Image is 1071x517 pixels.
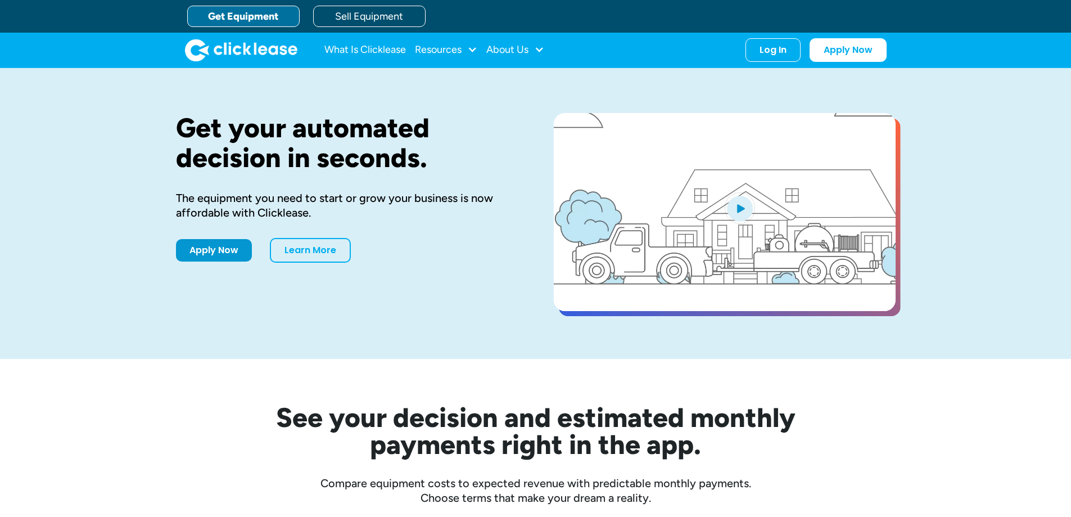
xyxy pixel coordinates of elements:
[324,39,406,61] a: What Is Clicklease
[810,38,887,62] a: Apply Now
[187,6,300,27] a: Get Equipment
[185,39,297,61] img: Clicklease logo
[270,238,351,263] a: Learn More
[176,113,518,173] h1: Get your automated decision in seconds.
[221,404,851,458] h2: See your decision and estimated monthly payments right in the app.
[725,192,755,224] img: Blue play button logo on a light blue circular background
[760,44,787,56] div: Log In
[176,476,896,505] div: Compare equipment costs to expected revenue with predictable monthly payments. Choose terms that ...
[185,39,297,61] a: home
[176,239,252,262] a: Apply Now
[415,39,477,61] div: Resources
[554,113,896,311] a: open lightbox
[176,191,518,220] div: The equipment you need to start or grow your business is now affordable with Clicklease.
[486,39,544,61] div: About Us
[313,6,426,27] a: Sell Equipment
